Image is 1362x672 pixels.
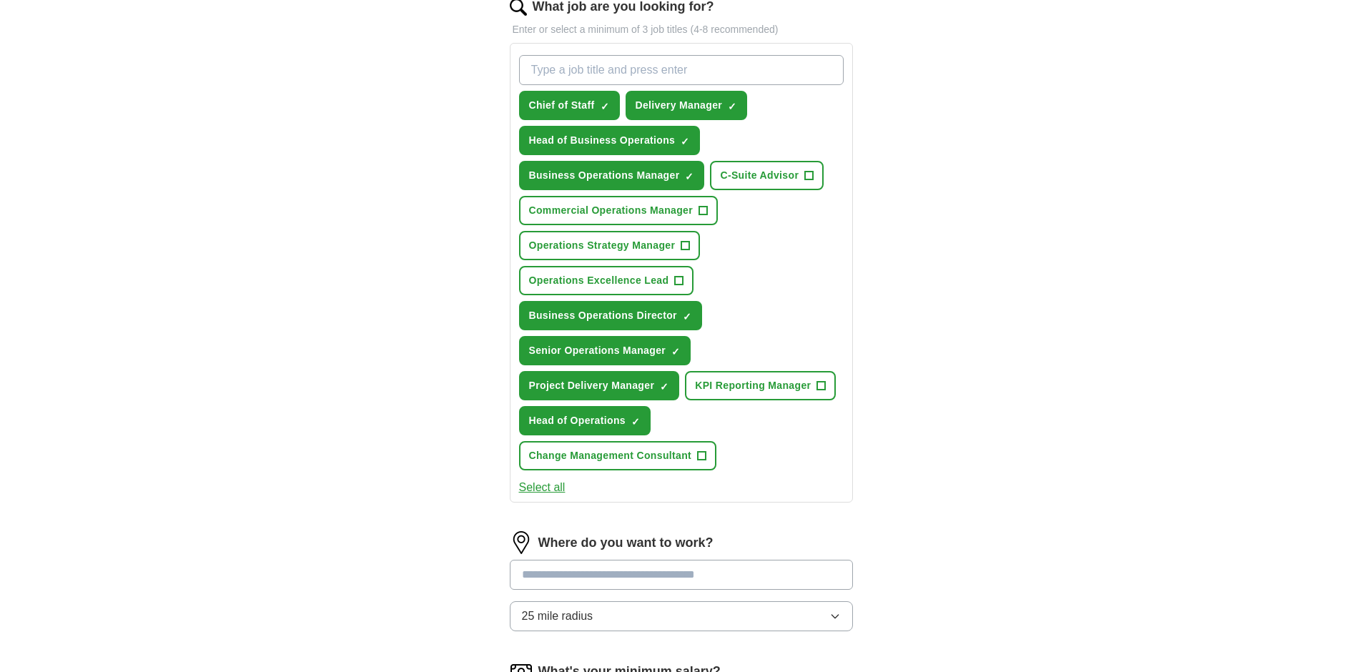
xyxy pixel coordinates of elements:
[519,126,701,155] button: Head of Business Operations✓
[510,531,533,554] img: location.png
[685,371,836,400] button: KPI Reporting Manager
[519,406,651,435] button: Head of Operations✓
[660,381,668,392] span: ✓
[671,346,680,357] span: ✓
[601,101,609,112] span: ✓
[529,203,694,218] span: Commercial Operations Manager
[529,98,595,113] span: Chief of Staff
[538,533,714,553] label: Where do you want to work?
[529,413,626,428] span: Head of Operations
[519,231,701,260] button: Operations Strategy Manager
[636,98,723,113] span: Delivery Manager
[529,168,680,183] span: Business Operations Manager
[519,336,691,365] button: Senior Operations Manager✓
[522,608,593,625] span: 25 mile radius
[710,161,824,190] button: C-Suite Advisor
[695,378,811,393] span: KPI Reporting Manager
[519,266,694,295] button: Operations Excellence Lead
[720,168,799,183] span: C-Suite Advisor
[519,196,719,225] button: Commercial Operations Manager
[519,371,680,400] button: Project Delivery Manager✓
[685,171,694,182] span: ✓
[681,136,689,147] span: ✓
[519,479,566,496] button: Select all
[529,238,676,253] span: Operations Strategy Manager
[529,343,666,358] span: Senior Operations Manager
[510,22,853,37] p: Enter or select a minimum of 3 job titles (4-8 recommended)
[626,91,748,120] button: Delivery Manager✓
[519,301,702,330] button: Business Operations Director✓
[519,161,705,190] button: Business Operations Manager✓
[519,441,717,470] button: Change Management Consultant
[529,448,692,463] span: Change Management Consultant
[631,416,640,428] span: ✓
[728,101,736,112] span: ✓
[510,601,853,631] button: 25 mile radius
[519,55,844,85] input: Type a job title and press enter
[519,91,620,120] button: Chief of Staff✓
[529,378,655,393] span: Project Delivery Manager
[529,273,669,288] span: Operations Excellence Lead
[683,311,691,322] span: ✓
[529,133,676,148] span: Head of Business Operations
[529,308,677,323] span: Business Operations Director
